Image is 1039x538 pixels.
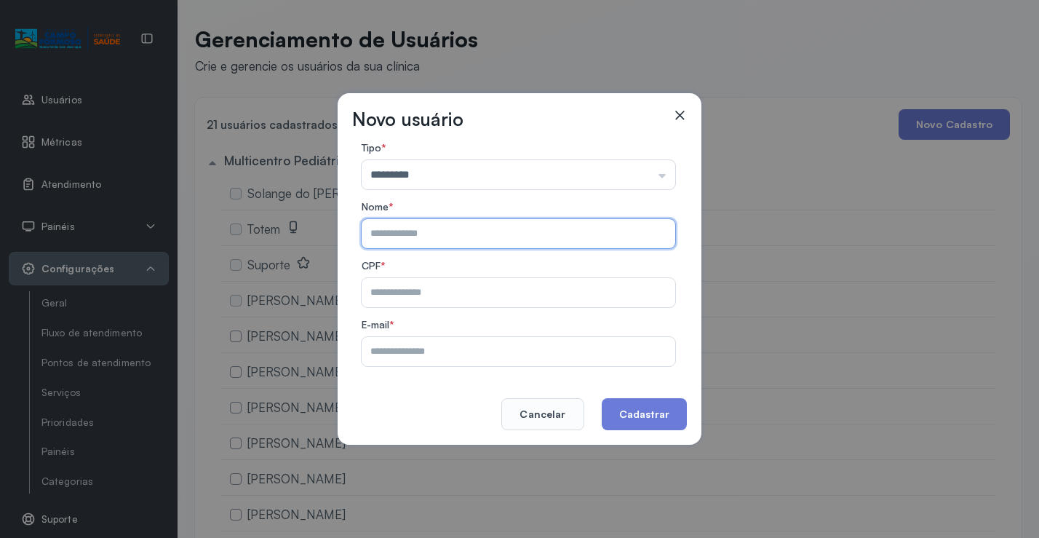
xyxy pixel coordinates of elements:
span: E-mail [362,318,390,331]
h3: Novo usuário [352,108,463,130]
span: CPF [362,259,381,272]
button: Cancelar [501,398,584,430]
span: Tipo [362,141,381,154]
button: Cadastrar [602,398,687,430]
span: Nome [362,200,389,213]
